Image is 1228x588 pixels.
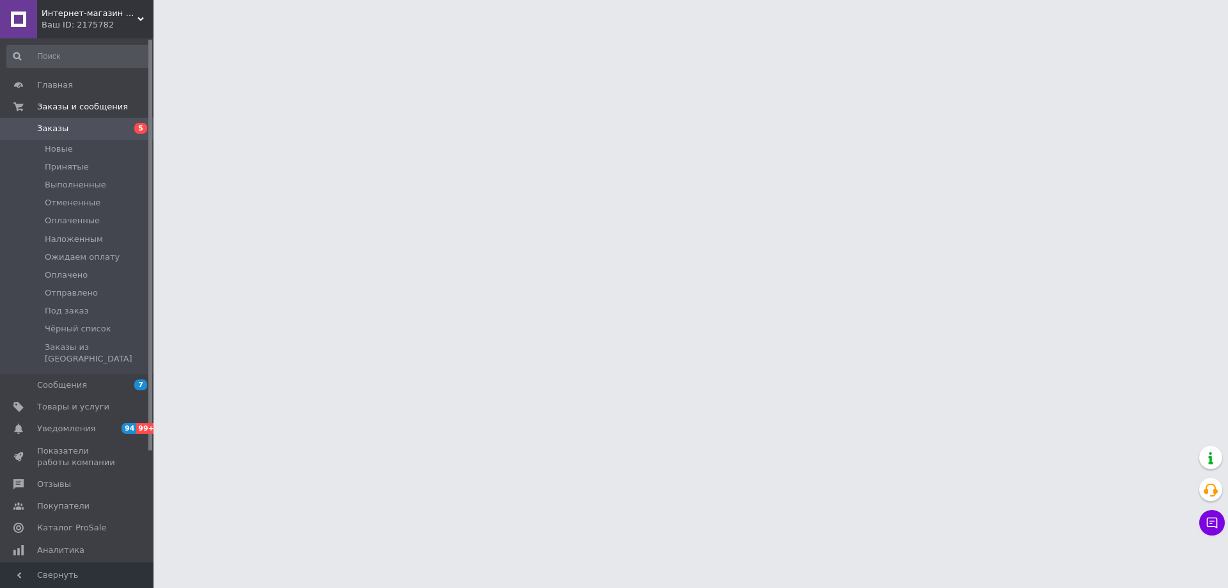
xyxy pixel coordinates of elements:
span: Выполненные [45,179,106,191]
input: Поиск [6,45,151,68]
span: 99+ [136,423,157,434]
span: Заказы и сообщения [37,101,128,113]
button: Чат с покупателем [1199,510,1225,536]
span: Покупатели [37,500,90,512]
span: Оплачено [45,269,88,281]
span: 7 [134,379,147,390]
span: Ожидаем оплату [45,251,120,263]
span: Чёрный список [45,323,111,335]
span: Аналитика [37,544,84,556]
span: 94 [122,423,136,434]
span: Сообщения [37,379,87,391]
div: Ваш ID: 2175782 [42,19,153,31]
span: Заказы [37,123,68,134]
span: Принятые [45,161,89,173]
span: Отправлено [45,287,98,299]
span: 5 [134,123,147,134]
span: Товары и услуги [37,401,109,413]
span: Интернет-магазин спортивного питания и товаров для фитнеса Protein Lounge [42,8,138,19]
span: Наложенным [45,234,103,245]
span: Показатели работы компании [37,445,118,468]
span: Оплаченные [45,215,100,226]
span: Уведомления [37,423,95,434]
span: Заказы из [GEOGRAPHIC_DATA] [45,342,150,365]
span: Отзывы [37,479,71,490]
span: Новые [45,143,73,155]
span: Главная [37,79,73,91]
span: Каталог ProSale [37,522,106,534]
span: Отмененные [45,197,100,209]
span: Под заказ [45,305,88,317]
